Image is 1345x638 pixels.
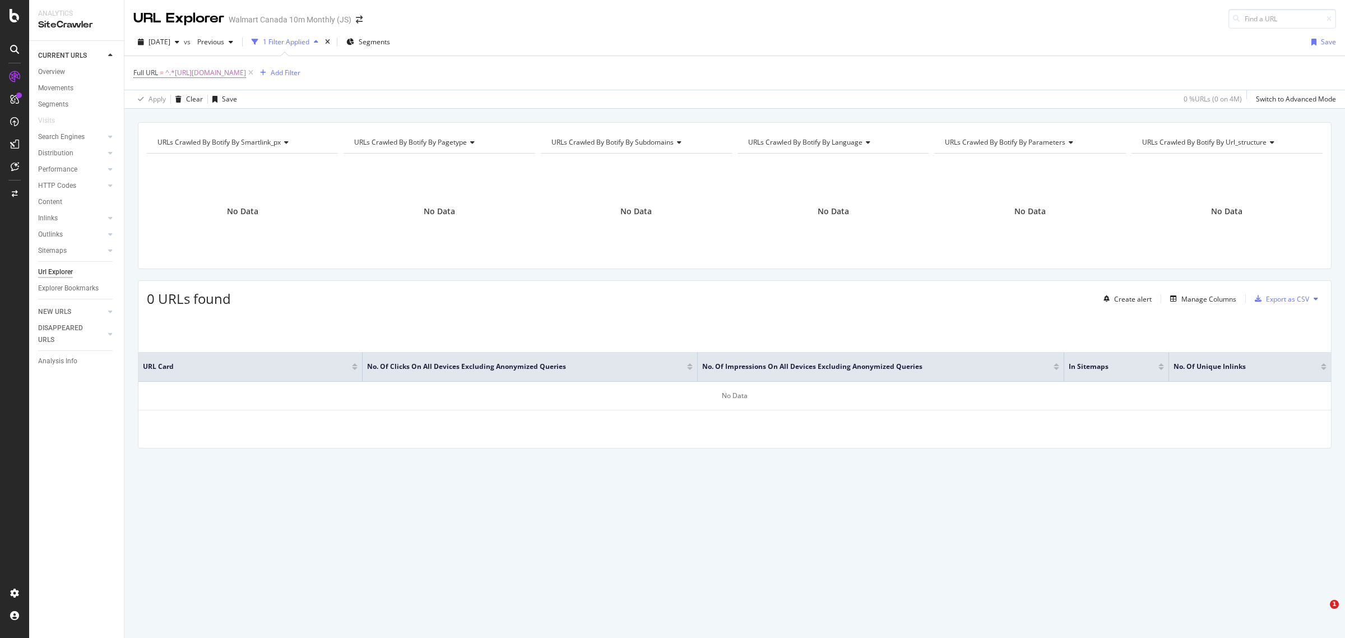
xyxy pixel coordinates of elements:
[1114,294,1152,304] div: Create alert
[149,37,170,47] span: 2025 Aug. 22nd
[424,206,455,217] span: No Data
[38,99,68,110] div: Segments
[138,382,1331,410] div: No Data
[227,206,258,217] span: No Data
[1251,90,1336,108] button: Switch to Advanced Mode
[620,206,652,217] span: No Data
[352,133,525,151] h4: URLs Crawled By Botify By pagetype
[38,115,66,127] a: Visits
[38,164,77,175] div: Performance
[133,68,158,77] span: Full URL
[38,131,85,143] div: Search Engines
[1142,137,1267,147] span: URLs Crawled By Botify By url_structure
[38,147,105,159] a: Distribution
[171,90,203,108] button: Clear
[38,355,77,367] div: Analysis Info
[1266,294,1309,304] div: Export as CSV
[157,137,281,147] span: URLs Crawled By Botify By smartlink_px
[184,37,193,47] span: vs
[147,289,231,308] span: 0 URLs found
[1166,292,1236,306] button: Manage Columns
[38,180,105,192] a: HTTP Codes
[193,33,238,51] button: Previous
[38,196,62,208] div: Content
[222,94,237,104] div: Save
[38,306,71,318] div: NEW URLS
[1140,133,1312,151] h4: URLs Crawled By Botify By url_structure
[186,94,203,104] div: Clear
[38,9,115,19] div: Analytics
[38,212,105,224] a: Inlinks
[133,9,224,28] div: URL Explorer
[165,65,246,81] span: ^.*[URL][DOMAIN_NAME]
[160,68,164,77] span: =
[354,137,467,147] span: URLs Crawled By Botify By pagetype
[38,147,73,159] div: Distribution
[38,229,63,241] div: Outlinks
[323,36,332,48] div: times
[193,37,224,47] span: Previous
[38,115,55,127] div: Visits
[38,82,73,94] div: Movements
[748,137,862,147] span: URLs Crawled By Botify By language
[38,355,116,367] a: Analysis Info
[38,283,99,294] div: Explorer Bookmarks
[38,99,116,110] a: Segments
[1256,94,1336,104] div: Switch to Advanced Mode
[342,33,395,51] button: Segments
[133,33,184,51] button: [DATE]
[38,229,105,241] a: Outlinks
[38,164,105,175] a: Performance
[38,66,65,78] div: Overview
[271,68,300,77] div: Add Filter
[1181,294,1236,304] div: Manage Columns
[702,362,1037,372] span: No. of Impressions On All Devices excluding anonymized queries
[38,266,73,278] div: Url Explorer
[818,206,849,217] span: No Data
[1184,94,1242,104] div: 0 % URLs ( 0 on 4M )
[229,14,351,25] div: Walmart Canada 10m Monthly (JS)
[133,90,166,108] button: Apply
[945,137,1065,147] span: URLs Crawled By Botify By parameters
[1307,33,1336,51] button: Save
[247,33,323,51] button: 1 Filter Applied
[149,94,166,104] div: Apply
[38,180,76,192] div: HTTP Codes
[263,37,309,47] div: 1 Filter Applied
[38,245,67,257] div: Sitemaps
[38,266,116,278] a: Url Explorer
[38,322,95,346] div: DISAPPEARED URLS
[38,19,115,31] div: SiteCrawler
[208,90,237,108] button: Save
[943,133,1115,151] h4: URLs Crawled By Botify By parameters
[143,362,349,372] span: URL Card
[1250,290,1309,308] button: Export as CSV
[1099,290,1152,308] button: Create alert
[1321,37,1336,47] div: Save
[1228,9,1336,29] input: Find a URL
[367,362,670,372] span: No. of Clicks On All Devices excluding anonymized queries
[155,133,328,151] h4: URLs Crawled By Botify By smartlink_px
[359,37,390,47] span: Segments
[38,212,58,224] div: Inlinks
[1307,600,1334,627] iframe: Intercom live chat
[38,131,105,143] a: Search Engines
[551,137,674,147] span: URLs Crawled By Botify By subdomains
[38,66,116,78] a: Overview
[746,133,919,151] h4: URLs Crawled By Botify By language
[356,16,363,24] div: arrow-right-arrow-left
[38,283,116,294] a: Explorer Bookmarks
[1211,206,1242,217] span: No Data
[256,66,300,80] button: Add Filter
[1330,600,1339,609] span: 1
[1174,362,1304,372] span: No. of Unique Inlinks
[1014,206,1046,217] span: No Data
[38,196,116,208] a: Content
[38,306,105,318] a: NEW URLS
[38,245,105,257] a: Sitemaps
[38,50,87,62] div: CURRENT URLS
[549,133,722,151] h4: URLs Crawled By Botify By subdomains
[38,82,116,94] a: Movements
[1069,362,1142,372] span: In Sitemaps
[38,50,105,62] a: CURRENT URLS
